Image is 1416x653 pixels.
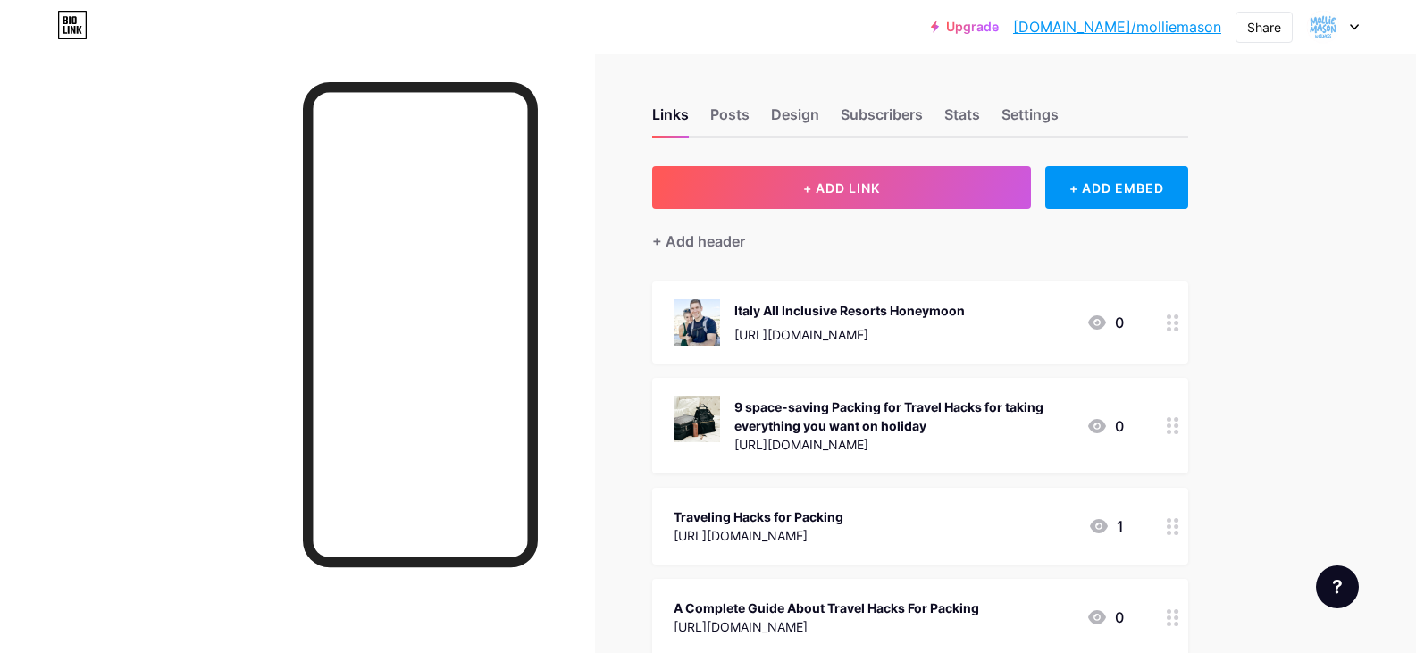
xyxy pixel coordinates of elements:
[734,435,1072,454] div: [URL][DOMAIN_NAME]
[652,166,1032,209] button: + ADD LINK
[931,20,999,34] a: Upgrade
[1045,166,1187,209] div: + ADD EMBED
[771,104,819,136] div: Design
[1247,18,1281,37] div: Share
[1013,16,1221,38] a: [DOMAIN_NAME]/molliemason
[944,104,980,136] div: Stats
[710,104,750,136] div: Posts
[674,526,843,545] div: [URL][DOMAIN_NAME]
[1086,312,1124,333] div: 0
[734,301,965,320] div: Italy All Inclusive Resorts Honeymoon
[1086,607,1124,628] div: 0
[674,299,720,346] img: Italy All Inclusive Resorts Honeymoon
[674,507,843,526] div: Traveling Hacks for Packing
[652,230,745,252] div: + Add header
[803,180,880,196] span: + ADD LINK
[652,104,689,136] div: Links
[674,599,979,617] div: A Complete Guide About Travel Hacks For Packing
[674,396,720,442] img: 9 space-saving Packing for Travel Hacks for taking everything you want on holiday
[734,325,965,344] div: [URL][DOMAIN_NAME]
[674,617,979,636] div: [URL][DOMAIN_NAME]
[1088,515,1124,537] div: 1
[1086,415,1124,437] div: 0
[1001,104,1059,136] div: Settings
[1306,10,1340,44] img: molliemason
[841,104,923,136] div: Subscribers
[734,398,1072,435] div: 9 space-saving Packing for Travel Hacks for taking everything you want on holiday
